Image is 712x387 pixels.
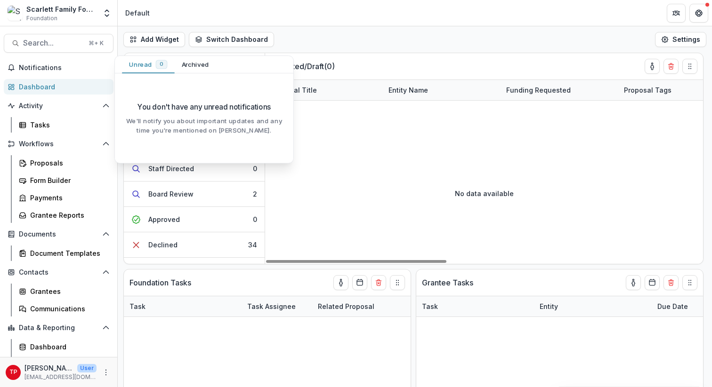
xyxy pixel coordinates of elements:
[416,296,534,316] div: Task
[15,245,113,261] a: Document Templates
[121,6,154,20] nav: breadcrumb
[652,301,694,311] div: Due Date
[455,189,514,198] p: No data available
[124,156,265,182] button: Staff Directed0
[15,207,113,223] a: Grantee Reports
[667,4,686,23] button: Partners
[265,85,323,95] div: Proposal Title
[626,275,641,290] button: toggle-assigned-to-me
[30,193,106,203] div: Payments
[663,59,679,74] button: Delete card
[422,277,473,288] p: Grantee Tasks
[19,82,106,92] div: Dashboard
[19,269,98,276] span: Contacts
[30,248,106,258] div: Document Templates
[280,61,351,72] p: Invited/Draft ( 0 )
[122,56,174,73] button: Unread
[124,301,151,311] div: Task
[312,301,380,311] div: Related Proposal
[689,4,708,23] button: Get Help
[242,301,301,311] div: Task Assignee
[312,296,430,316] div: Related Proposal
[19,230,98,238] span: Documents
[123,32,185,47] button: Add Widget
[19,324,98,332] span: Data & Reporting
[242,296,312,316] div: Task Assignee
[645,59,660,74] button: toggle-assigned-to-me
[501,80,618,100] div: Funding Requested
[253,214,257,224] div: 0
[15,173,113,188] a: Form Builder
[534,296,652,316] div: Entity
[148,164,194,174] div: Staff Directed
[15,117,113,133] a: Tasks
[352,275,367,290] button: Calendar
[265,80,383,100] div: Proposal Title
[30,286,106,296] div: Grantees
[248,240,257,250] div: 34
[4,34,113,53] button: Search...
[4,227,113,242] button: Open Documents
[24,373,97,381] p: [EMAIL_ADDRESS][DOMAIN_NAME]
[534,301,564,311] div: Entity
[655,32,706,47] button: Settings
[383,80,501,100] div: Entity Name
[125,8,150,18] div: Default
[24,363,73,373] p: [PERSON_NAME]
[26,4,97,14] div: Scarlett Family Foundation
[15,301,113,316] a: Communications
[189,32,274,47] button: Switch Dashboard
[100,4,113,23] button: Open entity switcher
[8,6,23,21] img: Scarlett Family Foundation
[124,296,242,316] div: Task
[253,164,257,174] div: 0
[148,214,180,224] div: Approved
[124,207,265,232] button: Approved0
[30,175,106,185] div: Form Builder
[390,275,405,290] button: Drag
[30,120,106,130] div: Tasks
[124,182,265,207] button: Board Review2
[30,210,106,220] div: Grantee Reports
[4,265,113,280] button: Open Contacts
[15,356,113,372] a: Data Report
[4,79,113,95] a: Dashboard
[371,275,386,290] button: Delete card
[124,232,265,258] button: Declined34
[4,320,113,335] button: Open Data & Reporting
[30,342,106,352] div: Dashboard
[9,369,17,375] div: Tom Parrish
[645,275,660,290] button: Calendar
[618,85,677,95] div: Proposal Tags
[138,102,271,112] p: You don't have any unread notifications
[663,275,679,290] button: Delete card
[160,61,163,68] span: 0
[4,136,113,151] button: Open Workflows
[30,158,106,168] div: Proposals
[253,189,257,199] div: 2
[333,275,348,290] button: toggle-assigned-to-me
[175,56,217,73] button: Archived
[15,155,113,171] a: Proposals
[23,39,83,47] span: Search...
[26,14,57,23] span: Foundation
[19,140,98,148] span: Workflows
[30,304,106,314] div: Communications
[4,60,113,75] button: Notifications
[416,301,444,311] div: Task
[19,102,98,110] span: Activity
[100,367,112,378] button: More
[77,364,97,372] p: User
[129,277,191,288] p: Foundation Tasks
[682,59,697,74] button: Drag
[15,339,113,355] a: Dashboard
[148,189,194,199] div: Board Review
[87,38,105,48] div: ⌘ + K
[501,85,576,95] div: Funding Requested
